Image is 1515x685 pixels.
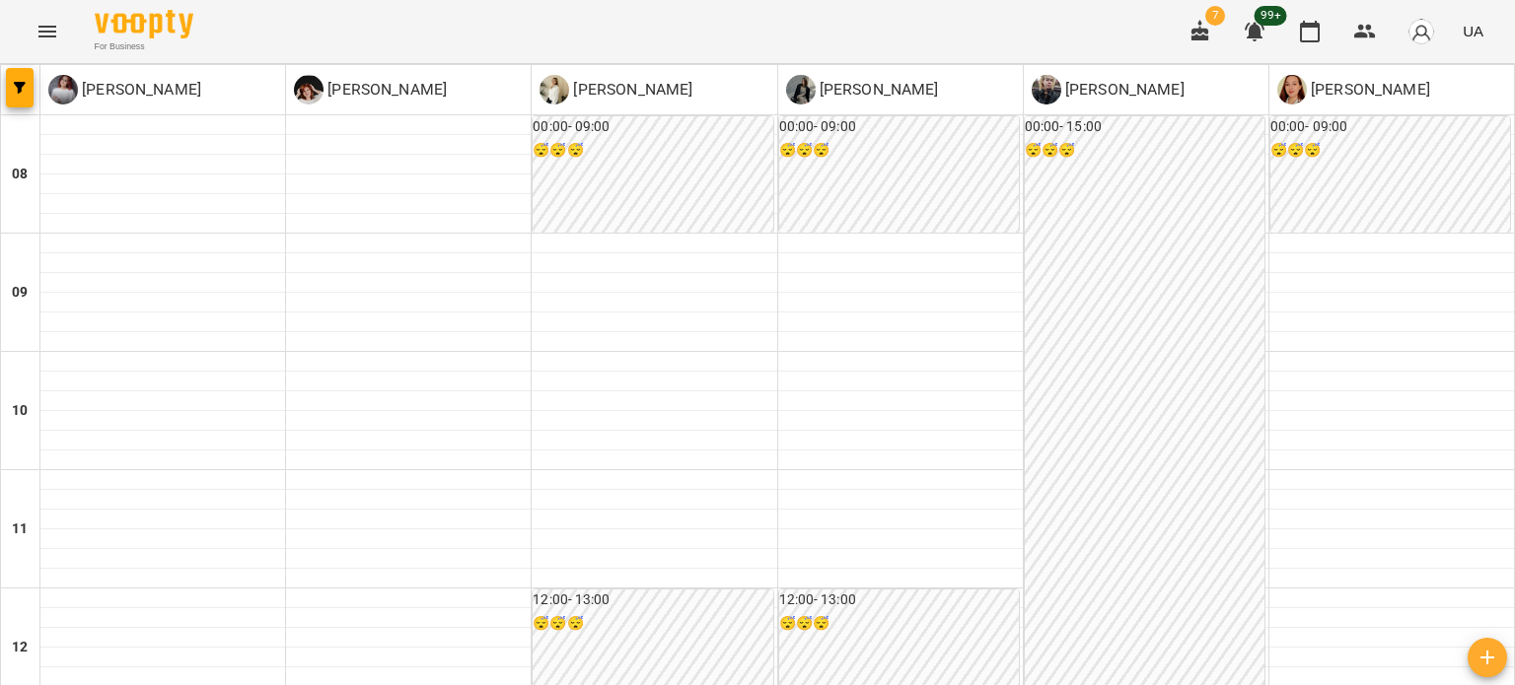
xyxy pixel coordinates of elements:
[324,78,447,102] p: [PERSON_NAME]
[78,78,201,102] p: [PERSON_NAME]
[1032,75,1061,104] img: К
[779,140,1019,162] h6: 😴😴😴
[786,75,939,104] div: Крижанівська Анастасія
[95,10,193,38] img: Voopty Logo
[779,589,1019,611] h6: 12:00 - 13:00
[779,613,1019,635] h6: 😴😴😴
[1468,638,1507,677] button: Створити урок
[533,116,772,138] h6: 00:00 - 09:00
[533,589,772,611] h6: 12:00 - 13:00
[816,78,939,102] p: [PERSON_NAME]
[48,75,201,104] div: Катерина Стрій
[12,637,28,658] h6: 12
[1025,116,1264,138] h6: 00:00 - 15:00
[1277,75,1430,104] div: Петренко Анастасія
[48,75,201,104] a: К [PERSON_NAME]
[569,78,692,102] p: [PERSON_NAME]
[1025,140,1264,162] h6: 😴😴😴
[1255,6,1287,26] span: 99+
[12,164,28,185] h6: 08
[1032,75,1185,104] div: Косовська Оксана
[1277,75,1430,104] a: П [PERSON_NAME]
[540,75,569,104] img: І
[540,75,692,104] a: І [PERSON_NAME]
[779,116,1019,138] h6: 00:00 - 09:00
[533,140,772,162] h6: 😴😴😴
[294,75,324,104] img: С
[786,75,816,104] img: К
[786,75,939,104] a: К [PERSON_NAME]
[294,75,447,104] a: С [PERSON_NAME]
[1061,78,1185,102] p: [PERSON_NAME]
[1463,21,1483,41] span: UA
[1032,75,1185,104] a: К [PERSON_NAME]
[12,518,28,540] h6: 11
[95,40,193,53] span: For Business
[1270,140,1510,162] h6: 😴😴😴
[1307,78,1430,102] p: [PERSON_NAME]
[24,8,71,55] button: Menu
[12,400,28,422] h6: 10
[1270,116,1510,138] h6: 00:00 - 09:00
[1205,6,1225,26] span: 7
[533,613,772,635] h6: 😴😴😴
[1455,13,1491,49] button: UA
[1407,18,1435,45] img: avatar_s.png
[1277,75,1307,104] img: П
[12,282,28,304] h6: 09
[48,75,78,104] img: К
[540,75,692,104] div: Ірина Сухарська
